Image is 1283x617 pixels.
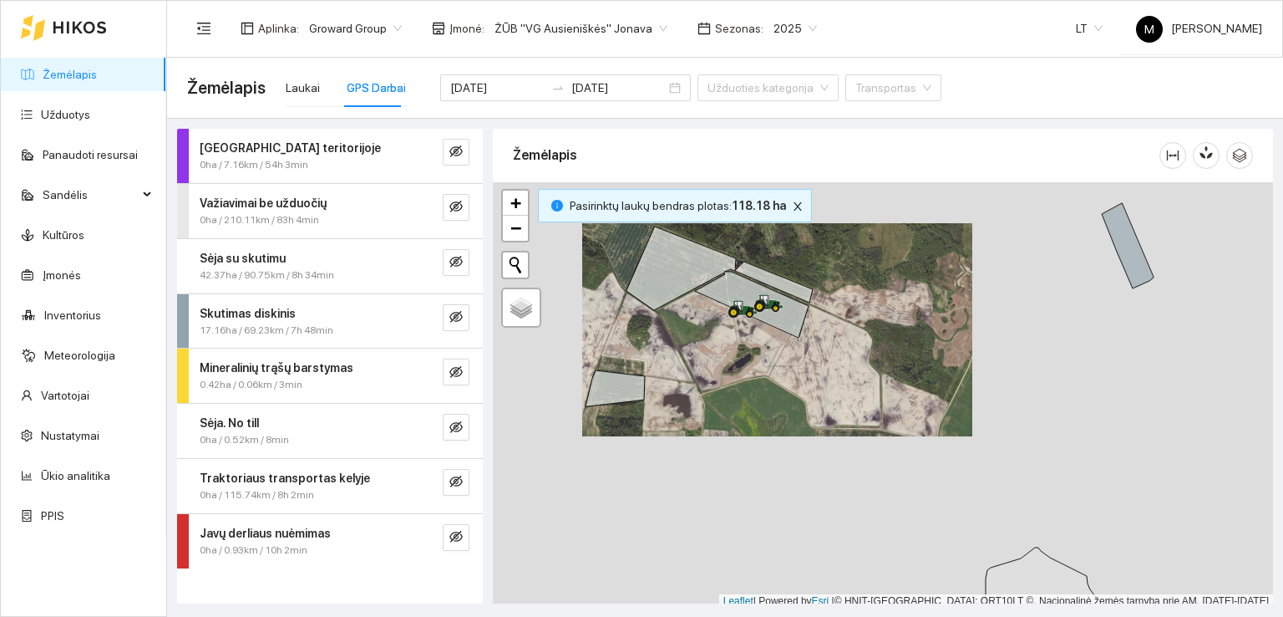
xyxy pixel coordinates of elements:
a: Leaflet [723,595,753,607]
span: 0ha / 7.16km / 54h 3min [200,157,308,173]
div: Žemėlapis [513,131,1159,179]
a: Panaudoti resursai [43,148,138,161]
div: Sėja. No till0ha / 0.52km / 8mineye-invisible [177,404,483,458]
button: eye-invisible [443,414,469,441]
a: PPIS [41,509,64,523]
button: eye-invisible [443,249,469,276]
span: info-circle [551,200,563,212]
span: 0ha / 210.11km / 83h 4min [200,212,319,228]
button: close [788,196,808,217]
span: menu-fold [196,21,211,36]
span: 17.16ha / 69.23km / 7h 48min [200,323,333,339]
input: Pabaigos data [571,79,666,97]
span: ŽŪB "VG Ausieniškės" Jonava [494,16,667,41]
span: eye-invisible [449,145,463,161]
button: column-width [1159,142,1186,169]
strong: Mineralinių trąšų barstymas [200,361,353,375]
div: Skutimas diskinis17.16ha / 69.23km / 7h 48mineye-invisible [177,294,483,349]
a: Įmonės [43,268,81,282]
a: Esri [812,595,829,607]
div: Javų derliaus nuėmimas0ha / 0.93km / 10h 2mineye-invisible [177,514,483,569]
span: eye-invisible [449,421,463,436]
span: Aplinka : [258,19,299,38]
span: Pasirinktų laukų bendras plotas : [570,196,786,215]
input: Pradžios data [450,79,545,97]
span: Groward Group [309,16,402,41]
span: − [510,217,521,238]
strong: Skutimas diskinis [200,307,296,320]
span: eye-invisible [449,365,463,381]
a: Vartotojai [41,389,89,402]
a: Žemėlapis [43,68,97,81]
span: shop [432,22,445,35]
span: eye-invisible [449,200,463,216]
span: to [551,81,565,94]
div: | Powered by © HNIT-[GEOGRAPHIC_DATA]; ORT10LT ©, Nacionalinė žemės tarnyba prie AM, [DATE]-[DATE] [719,594,1273,609]
span: 42.37ha / 90.75km / 8h 34min [200,268,334,283]
span: swap-right [551,81,565,94]
span: column-width [1160,149,1185,162]
span: 2025 [773,16,817,41]
strong: Sėja su skutimu [200,252,286,265]
a: Zoom out [503,216,528,241]
div: Sėja su skutimu42.37ha / 90.75km / 8h 34mineye-invisible [177,239,483,293]
a: Zoom in [503,191,528,216]
span: 0ha / 0.93km / 10h 2min [200,543,307,558]
span: eye-invisible [449,475,463,491]
strong: Važiavimai be užduočių [200,196,327,210]
span: calendar [697,22,711,35]
button: eye-invisible [443,304,469,331]
div: Važiavimai be užduočių0ha / 210.11km / 83h 4mineye-invisible [177,184,483,238]
div: Traktoriaus transportas kelyje0ha / 115.74km / 8h 2mineye-invisible [177,459,483,513]
span: Žemėlapis [187,74,266,101]
button: eye-invisible [443,524,469,551]
div: [GEOGRAPHIC_DATA] teritorijoje0ha / 7.16km / 54h 3mineye-invisible [177,129,483,183]
span: [PERSON_NAME] [1136,22,1262,35]
span: Įmonė : [449,19,484,38]
div: GPS Darbai [347,79,406,97]
strong: Javų derliaus nuėmimas [200,527,331,540]
span: + [510,192,521,213]
span: eye-invisible [449,310,463,326]
button: eye-invisible [443,139,469,166]
span: 0.42ha / 0.06km / 3min [200,377,302,393]
span: | [832,595,834,607]
a: Užduotys [41,108,90,121]
strong: Sėja. No till [200,416,259,430]
div: Laukai [286,79,320,97]
span: M [1144,16,1154,43]
button: Initiate a new search [503,252,528,278]
span: 0ha / 0.52km / 8min [200,432,289,448]
a: Layers [503,289,540,326]
button: eye-invisible [443,359,469,385]
a: Nustatymai [41,429,99,442]
a: Meteorologija [44,349,115,362]
span: Sandėlis [43,178,138,212]
a: Kultūros [43,228,84,242]
span: 0ha / 115.74km / 8h 2min [200,487,314,503]
span: layout [241,22,254,35]
button: eye-invisible [443,194,469,221]
span: close [789,201,807,212]
span: LT [1076,16,1103,41]
strong: [GEOGRAPHIC_DATA] teritorijoje [200,141,381,155]
span: Sezonas : [715,19,763,38]
a: Inventorius [44,308,101,322]
a: Ūkio analitika [41,469,110,482]
strong: Traktoriaus transportas kelyje [200,472,370,485]
b: 118.18 ha [732,199,786,212]
button: eye-invisible [443,469,469,496]
div: Mineralinių trąšų barstymas0.42ha / 0.06km / 3mineye-invisible [177,349,483,403]
button: menu-fold [187,12,221,45]
span: eye-invisible [449,255,463,271]
span: eye-invisible [449,530,463,546]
